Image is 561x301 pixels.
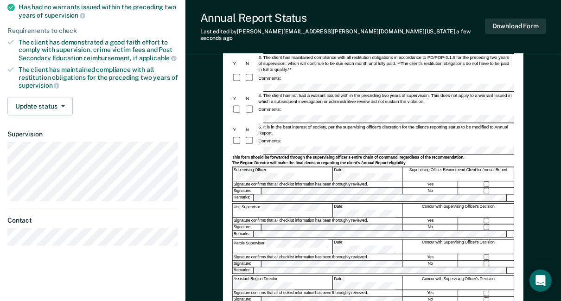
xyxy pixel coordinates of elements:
div: 5. It is in the best interest of society, per the supervising officer's discretion for the client... [257,123,514,135]
div: Has had no warrants issued within the preceding two years of [19,3,178,19]
div: Concur with Supervising Officer's Decision [403,203,515,217]
div: Yes [403,181,459,187]
div: N [245,95,257,101]
div: Signature confirms that all checklist information has been thoroughly reviewed. [233,290,402,296]
div: Unit Supervisor: [233,203,333,217]
div: Annual Report Status [200,11,485,25]
div: Remarks: [233,267,254,273]
div: No [403,188,459,194]
div: Last edited by [PERSON_NAME][EMAIL_ADDRESS][PERSON_NAME][DOMAIN_NAME][US_STATE] [200,28,485,42]
div: 4. The client has not had a warrant issued with in the preceding two years of supervision. This d... [257,92,514,104]
div: Comments: [257,107,282,113]
div: Y [232,61,245,67]
div: Assistant Region Director: [233,276,333,290]
div: N [245,127,257,133]
div: Signature: [233,188,261,194]
div: Y [232,127,245,133]
div: The Region Director will make the final decision regarding the client's Annual Report eligibility [232,160,515,166]
div: Concur with Supervising Officer's Decision [403,240,515,254]
div: Signature confirms that all checklist information has been thoroughly reviewed. [233,218,402,224]
div: Concur with Supervising Officer's Decision [403,276,515,290]
div: Supervising Officer: [233,167,333,181]
div: Supervising Officer Recommend Client for Annual Report [403,167,515,181]
div: Parole Supervisor: [233,240,333,254]
div: Comments: [257,75,282,81]
div: Open Intercom Messenger [529,269,552,292]
div: Remarks: [233,231,254,237]
div: Y [232,95,245,101]
div: Requirements to check [7,27,178,35]
div: The client has demonstrated a good faith effort to comply with supervision, crime victim fees and... [19,38,178,62]
div: Yes [403,254,459,260]
div: The client has maintained compliance with all restitution obligations for the preceding two years of [19,66,178,90]
span: supervision [19,82,59,89]
div: Yes [403,290,459,296]
div: This form should be forwarded through the supervising officer's entire chain of command, regardle... [232,155,515,160]
div: 3. The client has maintained compliance with all restitution obligations in accordance to PD/POP-... [257,54,514,72]
div: Yes [403,218,459,224]
div: Comments: [257,138,282,144]
dt: Contact [7,217,178,224]
span: applicable [139,54,177,62]
div: No [403,261,459,267]
div: Signature confirms that all checklist information has been thoroughly reviewed. [233,181,402,187]
div: Date: [333,276,402,290]
span: supervision [45,12,85,19]
div: Date: [333,240,402,254]
dt: Supervision [7,130,178,138]
div: N [245,61,257,67]
div: Remarks: [233,194,254,200]
div: No [403,224,459,230]
button: Update status [7,97,73,115]
div: Date: [333,167,402,181]
div: Signature confirms that all checklist information has been thoroughly reviewed. [233,254,402,260]
button: Download Form [485,19,546,34]
div: Signature: [233,224,261,230]
span: a few seconds ago [200,28,471,41]
div: Signature: [233,261,261,267]
div: Date: [333,203,402,217]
